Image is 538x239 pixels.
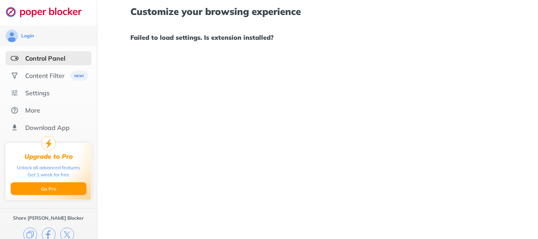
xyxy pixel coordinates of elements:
div: Share [PERSON_NAME] Blocker [13,215,84,221]
img: download-app.svg [11,124,19,132]
h1: Customize your browsing experience [130,6,505,17]
div: Content Filter [25,72,65,80]
img: avatar.svg [6,30,18,42]
div: Upgrade to Pro [24,153,73,160]
div: More [25,106,40,114]
div: Control Panel [25,54,65,62]
h1: Failed to load settings. Is extension installed? [130,32,505,43]
div: Get 1 week for free [28,171,69,178]
img: upgrade-to-pro.svg [41,136,56,150]
img: menuBanner.svg [69,71,89,81]
img: social.svg [11,72,19,80]
img: logo-webpage.svg [6,6,90,17]
div: Login [21,33,34,39]
div: Settings [25,89,50,97]
div: Download App [25,124,70,132]
img: settings.svg [11,89,19,97]
div: Unlock all advanced features [17,164,80,171]
img: features-selected.svg [11,54,19,62]
img: about.svg [11,106,19,114]
button: Go Pro [11,182,86,195]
